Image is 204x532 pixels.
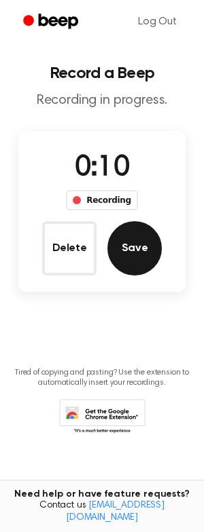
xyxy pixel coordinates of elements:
[11,92,193,109] p: Recording in progress.
[75,154,129,183] span: 0:10
[14,9,90,35] a: Beep
[11,368,193,388] p: Tired of copying and pasting? Use the extension to automatically insert your recordings.
[66,501,165,522] a: [EMAIL_ADDRESS][DOMAIN_NAME]
[124,5,190,38] a: Log Out
[11,65,193,81] h1: Record a Beep
[66,190,137,210] div: Recording
[8,500,196,524] span: Contact us
[42,221,97,275] button: Delete Audio Record
[107,221,162,275] button: Save Audio Record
